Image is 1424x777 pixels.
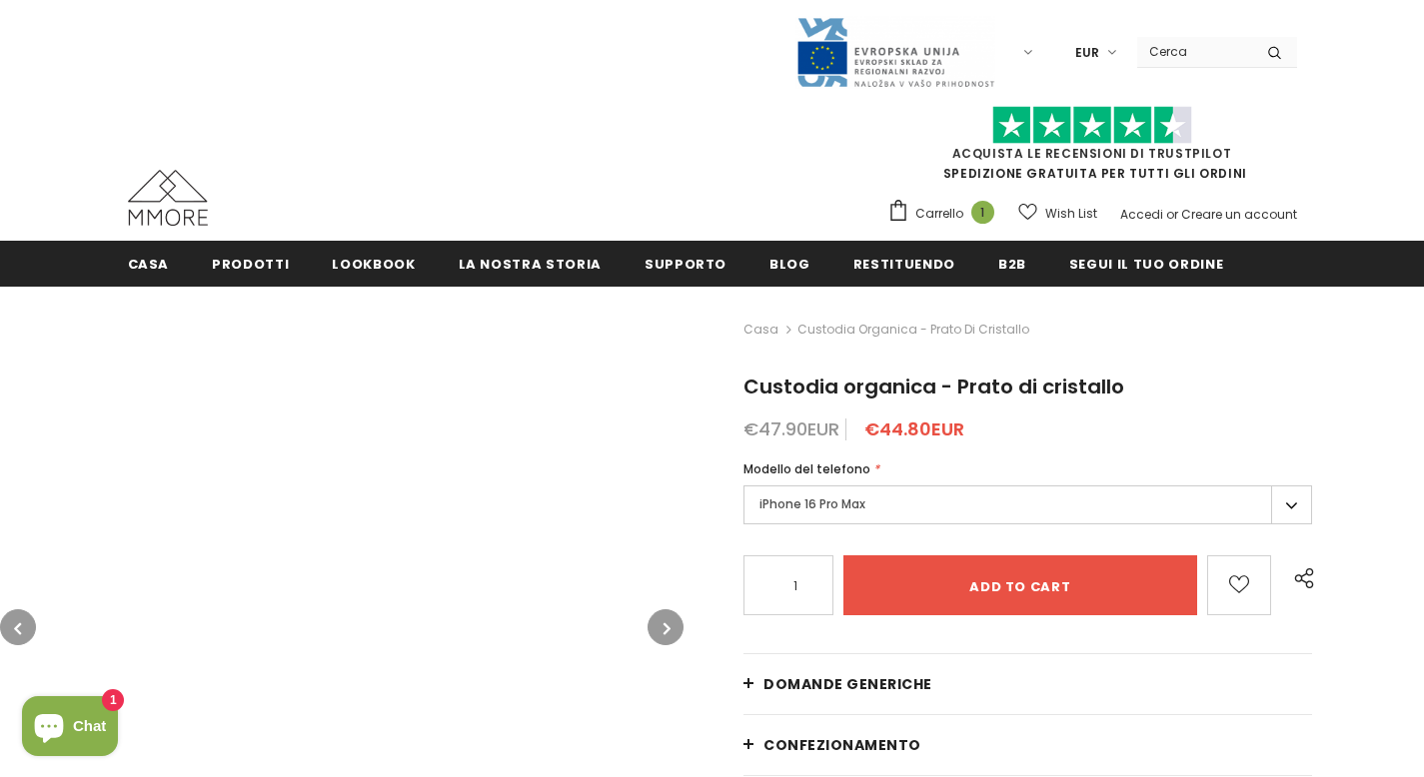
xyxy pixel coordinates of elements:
[952,145,1232,162] a: Acquista le recensioni di TrustPilot
[743,318,778,342] a: Casa
[459,255,602,274] span: La nostra storia
[1069,255,1223,274] span: Segui il tuo ordine
[769,241,810,286] a: Blog
[332,241,415,286] a: Lookbook
[998,255,1026,274] span: B2B
[998,241,1026,286] a: B2B
[1018,196,1097,231] a: Wish List
[1137,37,1252,66] input: Search Site
[743,715,1312,775] a: CONFEZIONAMENTO
[795,43,995,60] a: Javni Razpis
[1181,206,1297,223] a: Creare un account
[743,416,839,441] span: €47.90EUR
[128,255,170,274] span: Casa
[1120,206,1163,223] a: Accedi
[853,241,955,286] a: Restituendo
[128,241,170,286] a: Casa
[864,416,964,441] span: €44.80EUR
[797,318,1029,342] span: Custodia organica - Prato di cristallo
[992,106,1192,145] img: Fidati di Pilot Stars
[843,555,1197,615] input: Add to cart
[645,241,726,286] a: supporto
[128,170,208,226] img: Casi MMORE
[887,199,1004,229] a: Carrello 1
[743,485,1312,524] label: iPhone 16 Pro Max
[795,16,995,89] img: Javni Razpis
[763,735,921,755] span: CONFEZIONAMENTO
[887,115,1297,182] span: SPEDIZIONE GRATUITA PER TUTTI GLI ORDINI
[915,204,963,224] span: Carrello
[1069,241,1223,286] a: Segui il tuo ordine
[16,696,124,761] inbox-online-store-chat: Shopify online store chat
[332,255,415,274] span: Lookbook
[212,241,289,286] a: Prodotti
[743,373,1124,400] span: Custodia organica - Prato di cristallo
[459,241,602,286] a: La nostra storia
[212,255,289,274] span: Prodotti
[1166,206,1178,223] span: or
[853,255,955,274] span: Restituendo
[971,201,994,224] span: 1
[1075,43,1099,63] span: EUR
[743,654,1312,714] a: Domande generiche
[769,255,810,274] span: Blog
[763,674,932,694] span: Domande generiche
[1045,204,1097,224] span: Wish List
[743,460,870,477] span: Modello del telefono
[645,255,726,274] span: supporto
